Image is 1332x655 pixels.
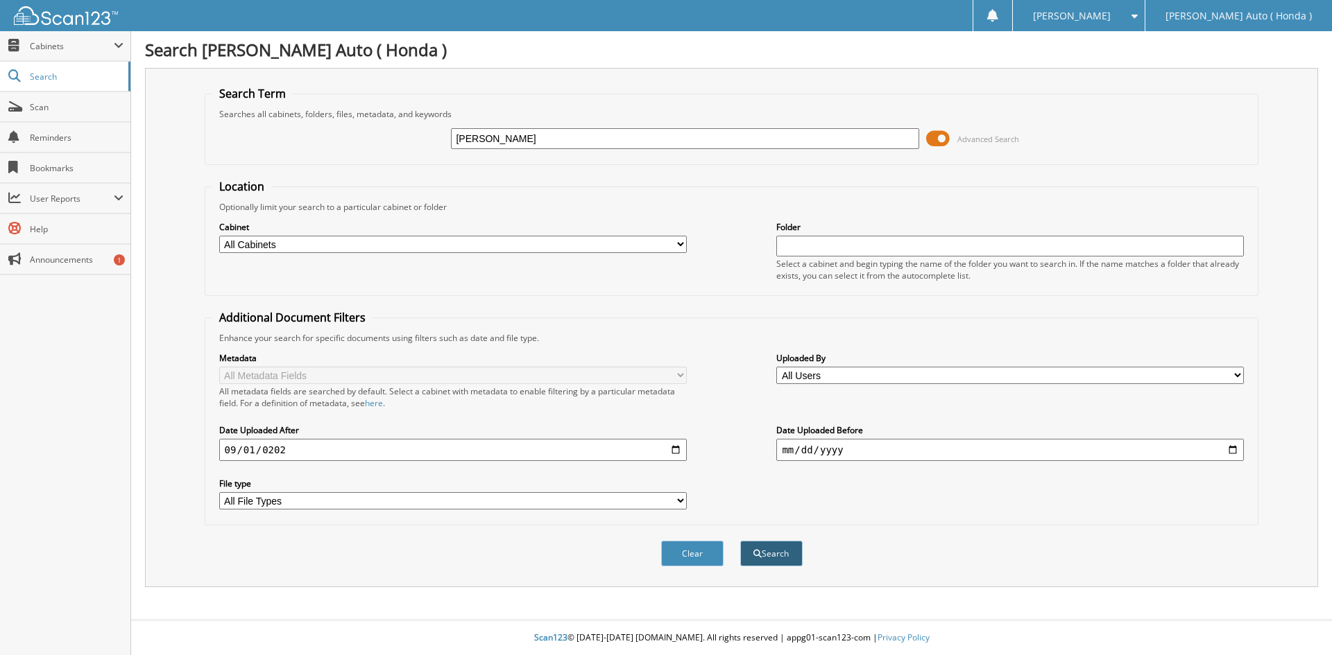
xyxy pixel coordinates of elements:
[30,132,123,143] span: Reminders
[30,223,123,235] span: Help
[30,162,123,174] span: Bookmarks
[365,397,383,409] a: here
[878,631,930,643] a: Privacy Policy
[145,38,1318,61] h1: Search [PERSON_NAME] Auto ( Honda )
[30,193,114,204] span: User Reports
[740,541,803,566] button: Search
[219,439,687,461] input: start
[1165,12,1312,20] span: [PERSON_NAME] Auto ( Honda )
[212,310,373,325] legend: Additional Document Filters
[212,179,271,194] legend: Location
[30,101,123,113] span: Scan
[212,332,1252,344] div: Enhance your search for specific documents using filters such as date and file type.
[30,71,121,82] span: Search
[776,424,1244,436] label: Date Uploaded Before
[219,221,687,233] label: Cabinet
[212,86,293,101] legend: Search Term
[776,352,1244,364] label: Uploaded By
[1263,588,1332,655] iframe: Chat Widget
[219,478,687,489] label: File type
[30,254,123,265] span: Announcements
[30,40,114,52] span: Cabinets
[1033,12,1111,20] span: [PERSON_NAME]
[131,621,1332,655] div: © [DATE]-[DATE] [DOMAIN_NAME]. All rights reserved | appg01-scan123-com |
[534,631,567,643] span: Scan123
[957,134,1019,144] span: Advanced Search
[114,254,125,265] div: 1
[661,541,724,566] button: Clear
[14,6,118,25] img: scan123-logo-white.svg
[212,201,1252,213] div: Optionally limit your search to a particular cabinet or folder
[219,424,687,436] label: Date Uploaded After
[776,221,1244,233] label: Folder
[776,258,1244,281] div: Select a cabinet and begin typing the name of the folder you want to search in. If the name match...
[219,385,687,409] div: All metadata fields are searched by default. Select a cabinet with metadata to enable filtering b...
[219,352,687,364] label: Metadata
[212,108,1252,120] div: Searches all cabinets, folders, files, metadata, and keywords
[776,439,1244,461] input: end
